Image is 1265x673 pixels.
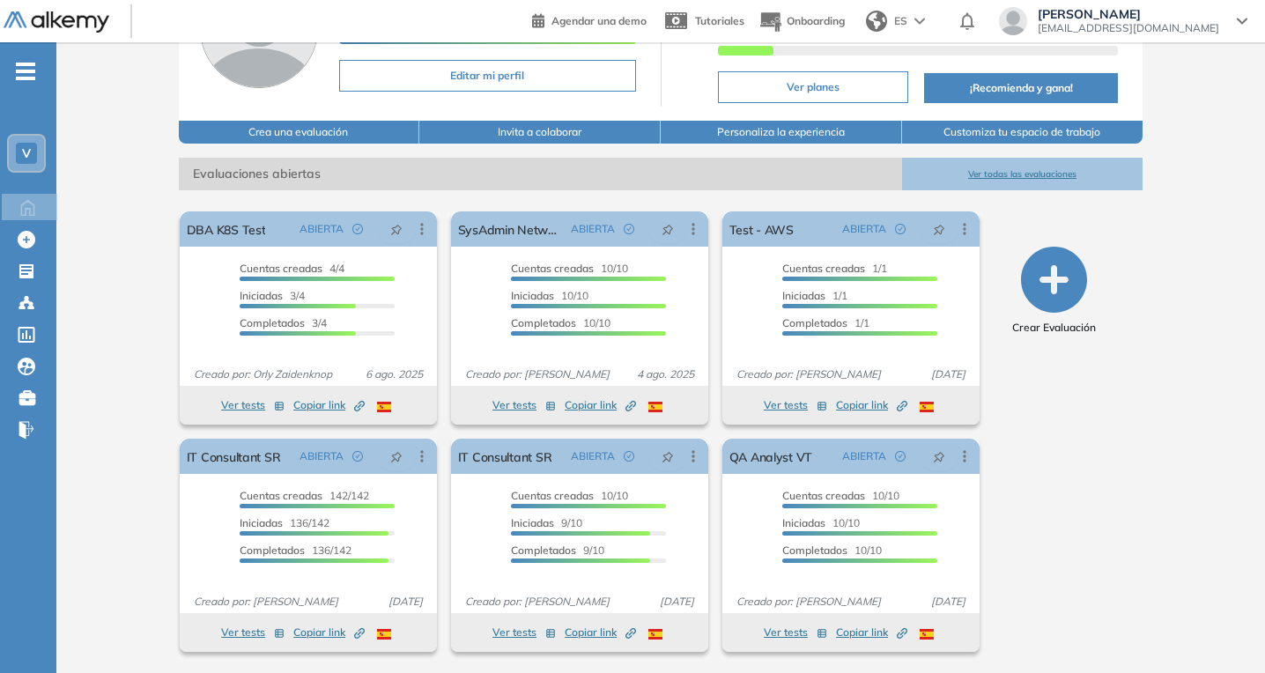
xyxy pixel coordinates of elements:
[787,14,845,27] span: Onboarding
[782,316,847,329] span: Completados
[187,594,345,610] span: Creado por: [PERSON_NAME]
[532,9,647,30] a: Agendar una demo
[381,594,430,610] span: [DATE]
[648,402,662,412] img: ESP
[729,439,813,474] a: QA Analyst VT
[648,215,687,243] button: pushpin
[511,544,604,557] span: 9/10
[924,594,973,610] span: [DATE]
[920,442,958,470] button: pushpin
[729,211,794,247] a: Test - AWS
[240,262,344,275] span: 4/4
[894,13,907,29] span: ES
[782,544,847,557] span: Completados
[920,215,958,243] button: pushpin
[240,489,322,502] span: Cuentas creadas
[240,544,351,557] span: 136/142
[187,211,266,247] a: DBA K8S Test
[662,222,674,236] span: pushpin
[653,594,701,610] span: [DATE]
[352,451,363,462] span: check-circle
[565,625,636,640] span: Copiar link
[492,622,556,643] button: Ver tests
[1012,247,1096,336] button: Crear Evaluación
[648,629,662,640] img: ESP
[458,211,564,247] a: SysAdmin Networking
[782,516,825,529] span: Iniciadas
[240,489,369,502] span: 142/142
[300,221,344,237] span: ABIERTA
[924,366,973,382] span: [DATE]
[718,71,909,103] button: Ver planes
[359,366,430,382] span: 6 ago. 2025
[511,262,594,275] span: Cuentas creadas
[339,60,636,92] button: Editar mi perfil
[187,366,339,382] span: Creado por: Orly Zaidenknop
[179,158,902,190] span: Evaluaciones abiertas
[782,516,860,529] span: 10/10
[390,449,403,463] span: pushpin
[1038,7,1219,21] span: [PERSON_NAME]
[924,73,1118,103] button: ¡Recomienda y gana!
[300,448,344,464] span: ABIERTA
[902,121,1143,144] button: Customiza tu espacio de trabajo
[902,158,1143,190] button: Ver todas las evaluaciones
[571,221,615,237] span: ABIERTA
[571,448,615,464] span: ABIERTA
[458,439,552,474] a: IT Consultant SR
[293,395,365,416] button: Copiar link
[729,594,888,610] span: Creado por: [PERSON_NAME]
[511,316,576,329] span: Completados
[782,489,899,502] span: 10/10
[565,622,636,643] button: Copiar link
[648,442,687,470] button: pushpin
[920,629,934,640] img: ESP
[179,121,420,144] button: Crea una evaluación
[782,289,825,302] span: Iniciadas
[836,397,907,413] span: Copiar link
[240,316,327,329] span: 3/4
[758,3,845,41] button: Onboarding
[511,489,628,502] span: 10/10
[511,489,594,502] span: Cuentas creadas
[729,366,888,382] span: Creado por: [PERSON_NAME]
[458,366,617,382] span: Creado por: [PERSON_NAME]
[293,622,365,643] button: Copiar link
[377,442,416,470] button: pushpin
[782,262,865,275] span: Cuentas creadas
[630,366,701,382] span: 4 ago. 2025
[1038,21,1219,35] span: [EMAIL_ADDRESS][DOMAIN_NAME]
[782,289,847,302] span: 1/1
[511,316,610,329] span: 10/10
[836,395,907,416] button: Copiar link
[920,402,934,412] img: ESP
[565,395,636,416] button: Copiar link
[624,224,634,234] span: check-circle
[377,402,391,412] img: ESP
[240,516,329,529] span: 136/142
[866,11,887,32] img: world
[836,622,907,643] button: Copiar link
[390,222,403,236] span: pushpin
[419,121,661,144] button: Invita a colaborar
[551,14,647,27] span: Agendar una demo
[695,14,744,27] span: Tutoriales
[492,395,556,416] button: Ver tests
[4,11,109,33] img: Logo
[782,489,865,502] span: Cuentas creadas
[933,449,945,463] span: pushpin
[16,70,35,73] i: -
[240,262,322,275] span: Cuentas creadas
[764,395,827,416] button: Ver tests
[511,516,554,529] span: Iniciadas
[187,439,281,474] a: IT Consultant SR
[782,544,882,557] span: 10/10
[662,449,674,463] span: pushpin
[293,625,365,640] span: Copiar link
[624,451,634,462] span: check-circle
[895,451,906,462] span: check-circle
[782,316,869,329] span: 1/1
[836,625,907,640] span: Copiar link
[221,622,285,643] button: Ver tests
[293,397,365,413] span: Copiar link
